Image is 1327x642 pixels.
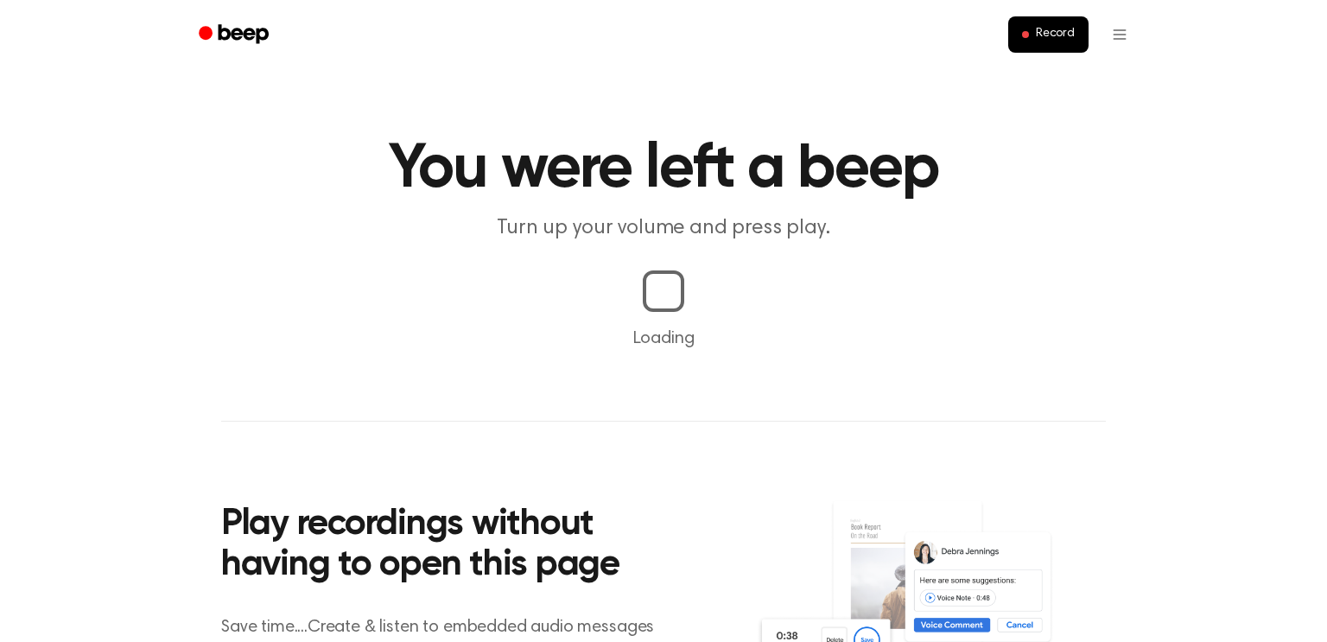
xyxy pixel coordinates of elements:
button: Record [1008,16,1089,53]
span: Record [1036,27,1075,42]
a: Beep [187,18,284,52]
p: Loading [21,326,1306,352]
button: Open menu [1099,14,1140,55]
h1: You were left a beep [221,138,1106,200]
h2: Play recordings without having to open this page [221,505,687,587]
p: Turn up your volume and press play. [332,214,995,243]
